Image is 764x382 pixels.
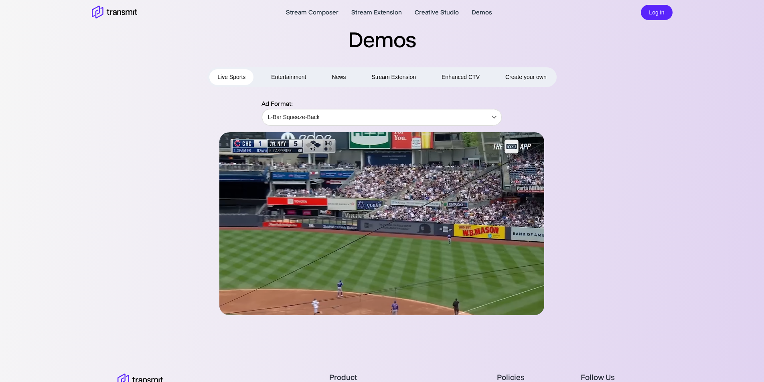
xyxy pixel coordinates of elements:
a: Log in [641,8,672,16]
a: Demos [472,8,492,17]
a: Stream Extension [351,8,402,17]
button: News [324,69,354,85]
button: Enhanced CTV [434,69,488,85]
div: L-Bar Squeeze-Back [262,106,502,128]
button: Create your own [497,69,555,85]
button: Log in [641,5,672,20]
button: Stream Extension [364,69,424,85]
p: Ad Format: [261,99,502,109]
span: Create your own [505,72,547,82]
h2: Demos [74,26,690,54]
a: Stream Composer [286,8,338,17]
button: Live Sports [209,69,253,85]
a: Creative Studio [415,8,459,17]
button: Entertainment [263,69,314,85]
